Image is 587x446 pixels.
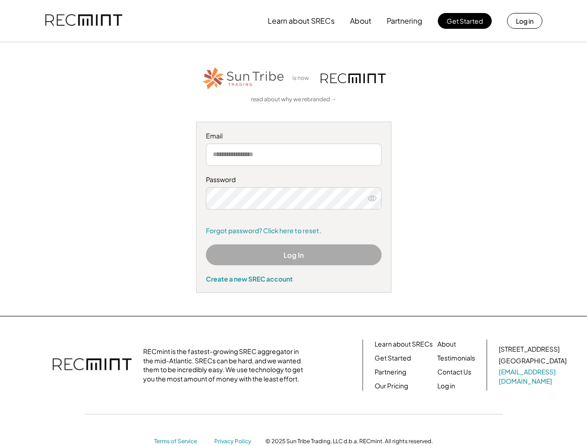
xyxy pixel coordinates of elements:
[45,5,122,37] img: recmint-logotype%403x.png
[206,226,382,236] a: Forgot password? Click here to reset.
[437,367,471,377] a: Contact Us
[290,74,316,82] div: is now
[154,438,205,446] a: Terms of Service
[499,345,560,354] div: [STREET_ADDRESS]
[53,349,132,381] img: recmint-logotype%403x.png
[499,356,567,366] div: [GEOGRAPHIC_DATA]
[499,367,568,386] a: [EMAIL_ADDRESS][DOMAIN_NAME]
[437,340,456,349] a: About
[206,131,382,141] div: Email
[375,367,406,377] a: Partnering
[202,66,285,91] img: STT_Horizontal_Logo%2B-%2BColor.png
[375,381,408,391] a: Our Pricing
[265,438,433,445] div: © 2025 Sun Tribe Trading, LLC d.b.a. RECmint. All rights reserved.
[387,12,422,30] button: Partnering
[437,354,475,363] a: Testimonials
[206,275,382,283] div: Create a new SREC account
[251,96,336,104] a: read about why we rebranded →
[268,12,335,30] button: Learn about SRECs
[206,244,382,265] button: Log In
[321,73,386,83] img: recmint-logotype%403x.png
[437,381,455,391] a: Log in
[507,13,542,29] button: Log in
[206,175,382,184] div: Password
[350,12,371,30] button: About
[438,13,492,29] button: Get Started
[143,347,308,383] div: RECmint is the fastest-growing SREC aggregator in the mid-Atlantic. SRECs can be hard, and we wan...
[214,438,256,446] a: Privacy Policy
[375,354,411,363] a: Get Started
[375,340,433,349] a: Learn about SRECs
